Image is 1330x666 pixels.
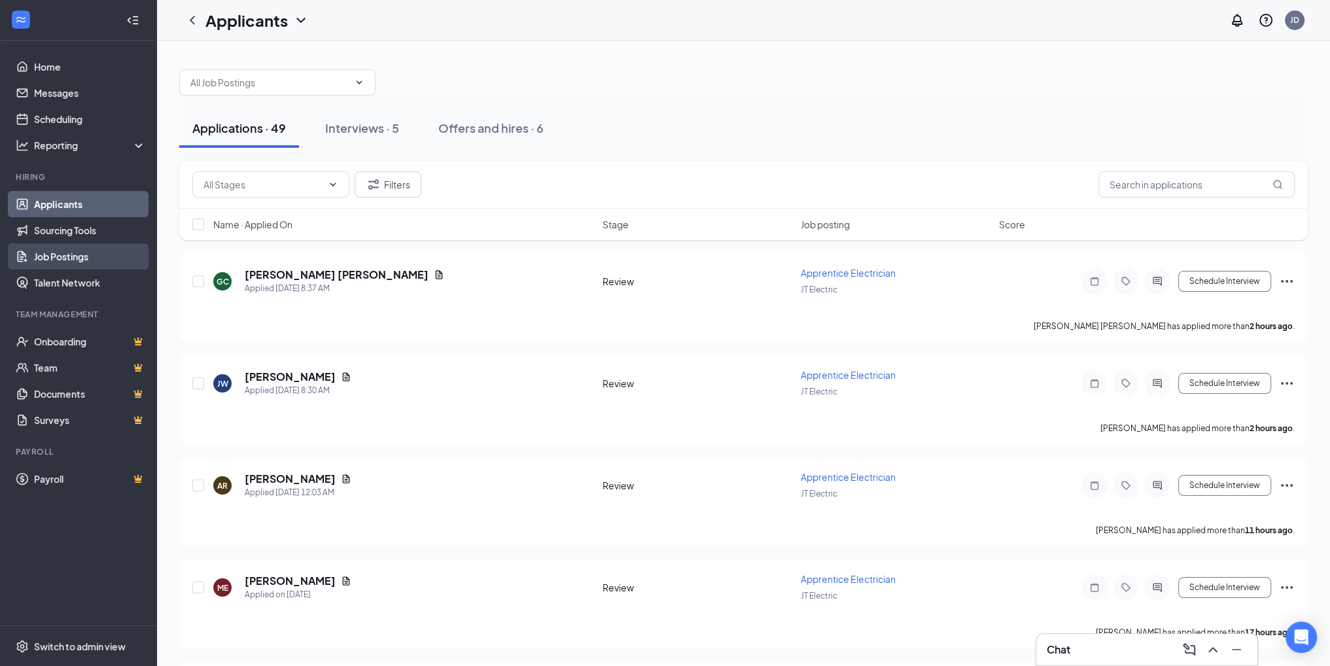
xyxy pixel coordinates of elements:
svg: ChevronLeft [184,12,200,28]
svg: Note [1087,378,1102,389]
div: ME [217,582,228,593]
div: Interviews · 5 [325,120,399,136]
a: Job Postings [34,243,146,270]
h5: [PERSON_NAME] [245,370,336,384]
div: Review [603,377,793,390]
button: ChevronUp [1202,639,1223,660]
div: Switch to admin view [34,640,126,653]
p: [PERSON_NAME] [PERSON_NAME] has applied more than . [1034,321,1295,332]
svg: ActiveChat [1149,378,1165,389]
div: AR [217,480,228,491]
svg: Document [434,270,444,280]
button: ComposeMessage [1179,639,1200,660]
b: 2 hours ago [1250,423,1293,433]
a: PayrollCrown [34,466,146,492]
div: GC [217,276,229,287]
svg: Tag [1118,378,1134,389]
span: Apprentice Electrician [801,573,896,585]
svg: ChevronUp [1205,642,1221,657]
span: Score [999,218,1025,231]
b: 17 hours ago [1245,627,1293,637]
svg: Ellipses [1279,376,1295,391]
div: Applied [DATE] 8:37 AM [245,282,444,295]
svg: Notifications [1229,12,1245,28]
span: Job posting [801,218,850,231]
svg: Collapse [126,14,139,27]
input: Search in applications [1098,171,1295,198]
div: Team Management [16,309,143,320]
div: Open Intercom Messenger [1286,622,1317,653]
div: Reporting [34,139,147,152]
svg: Document [341,576,351,586]
a: Applicants [34,191,146,217]
div: Offers and hires · 6 [438,120,544,136]
button: Schedule Interview [1178,373,1271,394]
div: Applied [DATE] 12:03 AM [245,486,351,499]
button: Schedule Interview [1178,271,1271,292]
svg: Minimize [1229,642,1244,657]
svg: Analysis [16,139,29,152]
svg: ActiveChat [1149,582,1165,593]
div: Payroll [16,446,143,457]
svg: QuestionInfo [1258,12,1274,28]
button: Schedule Interview [1178,577,1271,598]
button: Schedule Interview [1178,475,1271,496]
b: 2 hours ago [1250,321,1293,331]
svg: Document [341,372,351,382]
h5: [PERSON_NAME] [245,574,336,588]
div: Review [603,581,793,594]
div: Hiring [16,171,143,183]
span: Name · Applied On [213,218,292,231]
svg: Settings [16,640,29,653]
div: Review [603,275,793,288]
svg: Note [1087,276,1102,287]
svg: ActiveChat [1149,480,1165,491]
h3: Chat [1047,642,1070,657]
button: Filter Filters [355,171,421,198]
svg: Ellipses [1279,273,1295,289]
h1: Applicants [205,9,288,31]
span: JT Electric [801,489,837,499]
svg: Ellipses [1279,478,1295,493]
p: [PERSON_NAME] has applied more than . [1096,525,1295,536]
svg: Tag [1118,276,1134,287]
a: TeamCrown [34,355,146,381]
div: Review [603,479,793,492]
a: Scheduling [34,106,146,132]
span: JT Electric [801,285,837,294]
a: Messages [34,80,146,106]
svg: Document [341,474,351,484]
svg: ActiveChat [1149,276,1165,287]
svg: WorkstreamLogo [14,13,27,26]
h5: [PERSON_NAME] [245,472,336,486]
input: All Job Postings [190,75,349,90]
svg: Tag [1118,582,1134,593]
svg: Ellipses [1279,580,1295,595]
a: SurveysCrown [34,407,146,433]
div: Applied on [DATE] [245,588,351,601]
a: Home [34,54,146,80]
svg: ChevronDown [354,77,364,88]
svg: Filter [366,177,381,192]
svg: ComposeMessage [1181,642,1197,657]
span: JT Electric [801,591,837,601]
div: Applied [DATE] 8:30 AM [245,384,351,397]
span: Apprentice Electrician [801,369,896,381]
a: DocumentsCrown [34,381,146,407]
span: JT Electric [801,387,837,396]
p: [PERSON_NAME] has applied more than . [1100,423,1295,434]
svg: Note [1087,582,1102,593]
svg: ChevronDown [328,179,338,190]
a: OnboardingCrown [34,328,146,355]
p: [PERSON_NAME] has applied more than . [1096,627,1295,638]
a: Sourcing Tools [34,217,146,243]
svg: MagnifyingGlass [1272,179,1283,190]
span: Stage [603,218,629,231]
input: All Stages [203,177,323,192]
span: Apprentice Electrician [801,471,896,483]
svg: Tag [1118,480,1134,491]
h5: [PERSON_NAME] [PERSON_NAME] [245,268,429,282]
div: JD [1290,14,1299,26]
svg: Note [1087,480,1102,491]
